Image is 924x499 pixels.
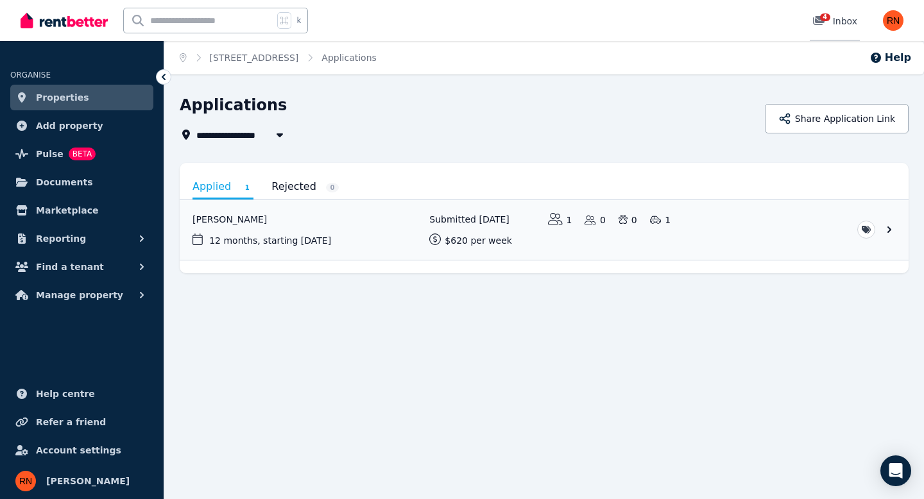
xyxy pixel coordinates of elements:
a: Properties [10,85,153,110]
a: PulseBETA [10,141,153,167]
a: Marketplace [10,198,153,223]
div: Open Intercom Messenger [880,455,911,486]
div: Inbox [812,15,857,28]
img: Rochelle Newton [15,471,36,491]
span: ORGANISE [10,71,51,80]
a: Rejected [271,176,339,198]
span: 4 [820,13,830,21]
a: Account settings [10,437,153,463]
span: BETA [69,148,96,160]
img: Rochelle Newton [883,10,903,31]
button: Reporting [10,226,153,251]
span: Find a tenant [36,259,104,275]
span: Manage property [36,287,123,303]
span: Properties [36,90,89,105]
a: Documents [10,169,153,195]
span: Account settings [36,443,121,458]
span: Add property [36,118,103,133]
a: Add property [10,113,153,139]
span: Help centre [36,386,95,402]
span: k [296,15,301,26]
span: 0 [326,183,339,192]
img: RentBetter [21,11,108,30]
span: Marketplace [36,203,98,218]
button: Find a tenant [10,254,153,280]
a: Applied [193,176,253,199]
a: [STREET_ADDRESS] [210,53,299,63]
span: [PERSON_NAME] [46,473,130,489]
a: View application: Sabita Sharma [180,200,909,260]
button: Help [869,50,911,65]
button: Share Application Link [765,104,909,133]
h1: Applications [180,95,287,115]
span: Pulse [36,146,64,162]
span: Applications [321,51,377,64]
a: Help centre [10,381,153,407]
span: Documents [36,174,93,190]
span: Reporting [36,231,86,246]
span: Refer a friend [36,414,106,430]
button: Manage property [10,282,153,308]
nav: Breadcrumb [164,41,392,74]
a: Refer a friend [10,409,153,435]
span: 1 [241,183,253,192]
